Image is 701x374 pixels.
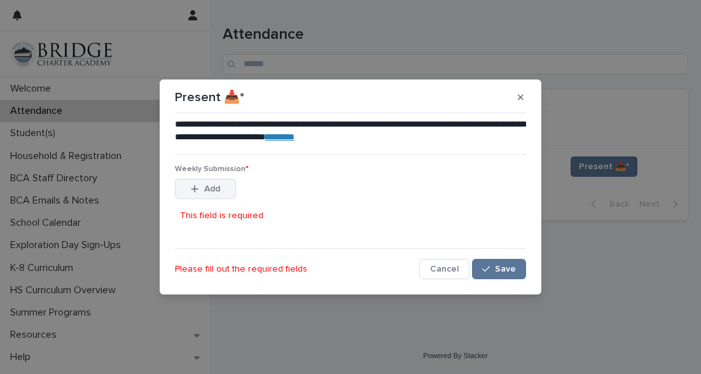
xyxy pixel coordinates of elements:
span: Cancel [430,265,459,274]
p: Present 📥* [175,90,244,105]
span: Weekly Submission [175,165,249,173]
span: Save [495,265,516,274]
button: Add [175,179,236,199]
p: Please fill out the required fields [175,264,419,275]
span: Add [204,184,220,193]
button: Save [472,259,526,279]
p: This field is required [180,209,263,223]
button: Cancel [419,259,469,279]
